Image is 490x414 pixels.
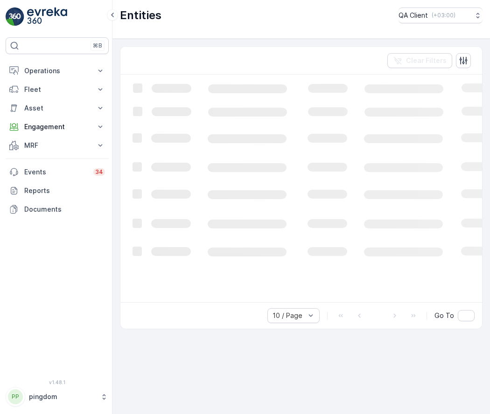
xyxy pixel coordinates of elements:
a: Documents [6,200,109,219]
button: Clear Filters [387,53,452,68]
span: Go To [434,311,454,320]
a: Reports [6,181,109,200]
button: Operations [6,62,109,80]
button: Fleet [6,80,109,99]
button: Engagement [6,117,109,136]
p: 34 [95,168,103,176]
img: logo_light-DOdMpM7g.png [27,7,67,26]
button: PPpingdom [6,387,109,407]
p: Asset [24,103,90,113]
span: v 1.48.1 [6,379,109,385]
a: Events34 [6,163,109,181]
img: logo [6,7,24,26]
p: Fleet [24,85,90,94]
p: ⌘B [93,42,102,49]
p: Clear Filters [406,56,447,65]
p: pingdom [29,392,96,401]
button: MRF [6,136,109,155]
p: MRF [24,141,90,150]
button: Asset [6,99,109,117]
p: ( +03:00 ) [432,12,455,19]
button: QA Client(+03:00) [399,7,483,23]
p: Operations [24,66,90,76]
p: QA Client [399,11,428,20]
p: Entities [120,8,161,23]
p: Events [24,167,88,177]
p: Engagement [24,122,90,131]
p: Documents [24,205,105,214]
div: PP [8,389,23,404]
p: Reports [24,186,105,195]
